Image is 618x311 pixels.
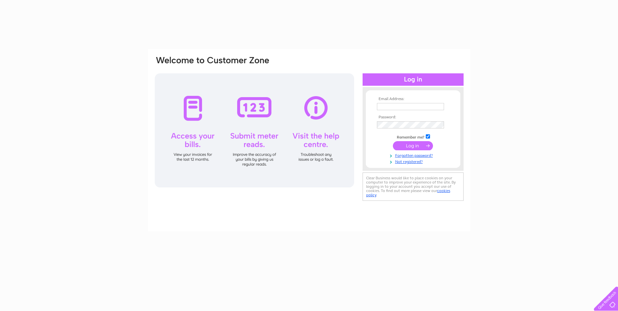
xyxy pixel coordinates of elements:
[375,97,451,101] th: Email Address:
[377,152,451,158] a: Forgotten password?
[375,115,451,120] th: Password:
[363,172,464,201] div: Clear Business would like to place cookies on your computer to improve your experience of the sit...
[377,158,451,164] a: Not registered?
[366,188,450,197] a: cookies policy
[393,141,433,150] input: Submit
[375,133,451,140] td: Remember me?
